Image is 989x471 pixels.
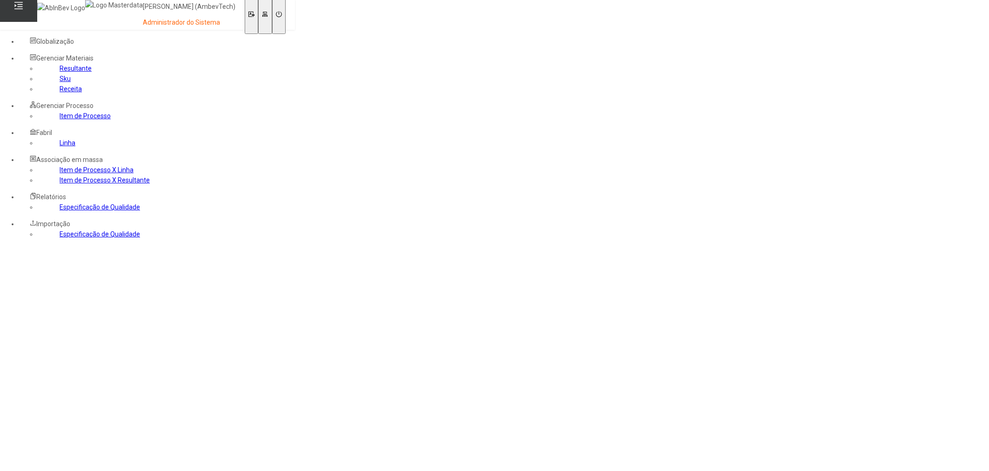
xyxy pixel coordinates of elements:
[37,3,85,13] img: AbInBev Logo
[60,166,134,174] a: Item de Processo X Linha
[36,102,94,109] span: Gerenciar Processo
[60,230,140,238] a: Especificação de Qualidade
[36,220,70,228] span: Importação
[143,2,235,12] p: [PERSON_NAME] (AmbevTech)
[60,139,75,147] a: Linha
[60,65,92,72] a: Resultante
[36,129,52,136] span: Fabril
[60,203,140,211] a: Especificação de Qualidade
[36,54,94,62] span: Gerenciar Materiais
[36,38,74,45] span: Globalização
[60,176,150,184] a: Item de Processo X Resultante
[60,112,111,120] a: Item de Processo
[36,156,103,163] span: Associação em massa
[143,18,235,27] p: Administrador do Sistema
[36,193,66,201] span: Relatórios
[60,75,71,82] a: Sku
[60,85,82,93] a: Receita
